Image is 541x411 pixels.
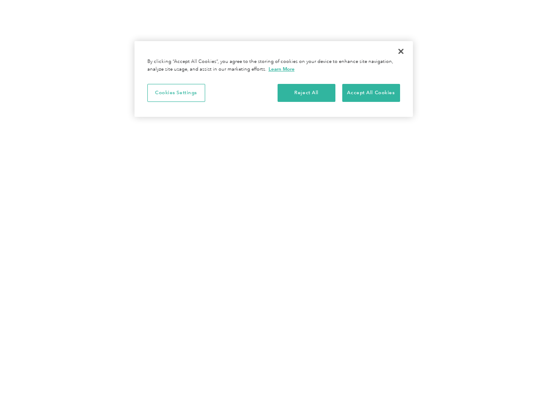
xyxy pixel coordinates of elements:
a: More information about your privacy, opens in a new tab [269,66,295,72]
button: Cookies Settings [147,84,205,102]
button: Reject All [278,84,335,102]
div: Cookie banner [135,41,413,117]
button: Close [392,42,410,61]
div: By clicking “Accept All Cookies”, you agree to the storing of cookies on your device to enhance s... [147,58,400,73]
div: Privacy [135,41,413,117]
button: Accept All Cookies [342,84,400,102]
